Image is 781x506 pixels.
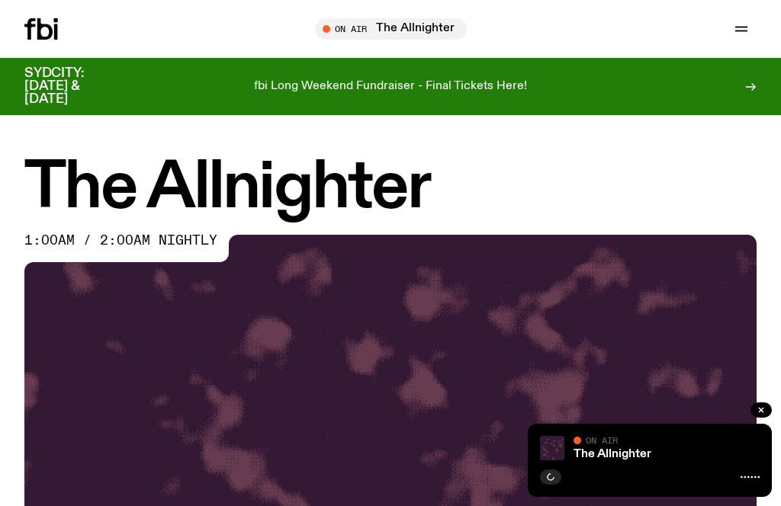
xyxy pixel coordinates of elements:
a: The Allnighter [574,448,651,460]
button: On AirThe Allnighter [315,18,467,40]
h1: The Allnighter [24,158,757,219]
span: On Air [586,435,618,445]
h3: SYDCITY: [DATE] & [DATE] [24,67,122,106]
p: fbi Long Weekend Fundraiser - Final Tickets Here! [254,80,527,94]
span: 1:00am / 2:00am nightly [24,235,217,247]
